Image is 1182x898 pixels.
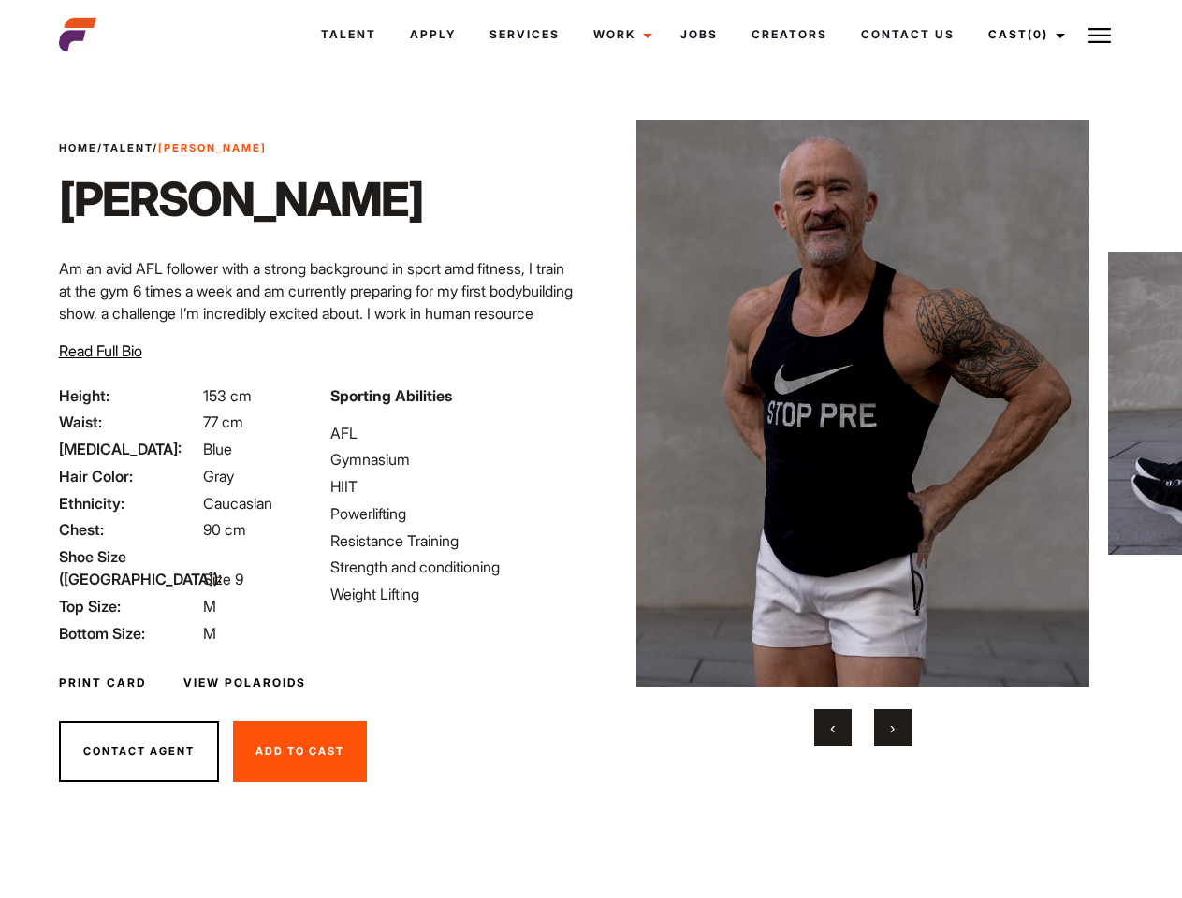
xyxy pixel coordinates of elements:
[330,583,579,605] li: Weight Lifting
[393,9,473,60] a: Apply
[59,721,219,783] button: Contact Agent
[971,9,1076,60] a: Cast(0)
[59,465,199,487] span: Hair Color:
[330,556,579,578] li: Strength and conditioning
[183,674,306,691] a: View Polaroids
[203,386,252,405] span: 153 cm
[59,140,267,156] span: / /
[203,570,243,588] span: Size 9
[233,721,367,783] button: Add To Cast
[735,9,844,60] a: Creators
[59,141,97,154] a: Home
[1088,24,1111,47] img: Burger icon
[330,448,579,471] li: Gymnasium
[59,411,199,433] span: Waist:
[59,622,199,645] span: Bottom Size:
[203,467,234,485] span: Gray
[203,440,232,458] span: Blue
[330,475,579,498] li: HIIT
[59,438,199,460] span: [MEDICAL_DATA]:
[59,518,199,541] span: Chest:
[59,545,199,590] span: Shoe Size ([GEOGRAPHIC_DATA]):
[59,341,142,360] span: Read Full Bio
[158,141,267,154] strong: [PERSON_NAME]
[59,674,146,691] a: Print Card
[330,422,579,444] li: AFL
[844,9,971,60] a: Contact Us
[1028,27,1048,41] span: (0)
[203,494,272,513] span: Caucasian
[330,502,579,525] li: Powerlifting
[473,9,576,60] a: Services
[203,624,216,643] span: M
[59,257,580,437] p: Am an avid AFL follower with a strong background in sport amd fitness, I train at the gym 6 times...
[304,9,393,60] a: Talent
[103,141,153,154] a: Talent
[59,595,199,617] span: Top Size:
[203,597,216,616] span: M
[830,718,835,737] span: Previous
[59,340,142,362] button: Read Full Bio
[203,413,243,431] span: 77 cm
[59,171,423,227] h1: [PERSON_NAME]
[330,386,452,405] strong: Sporting Abilities
[255,745,344,758] span: Add To Cast
[59,384,199,407] span: Height:
[664,9,735,60] a: Jobs
[890,718,895,737] span: Next
[330,529,579,552] li: Resistance Training
[59,492,199,514] span: Ethnicity:
[576,9,664,60] a: Work
[203,520,246,539] span: 90 cm
[59,16,96,53] img: cropped-aefm-brand-fav-22-square.png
